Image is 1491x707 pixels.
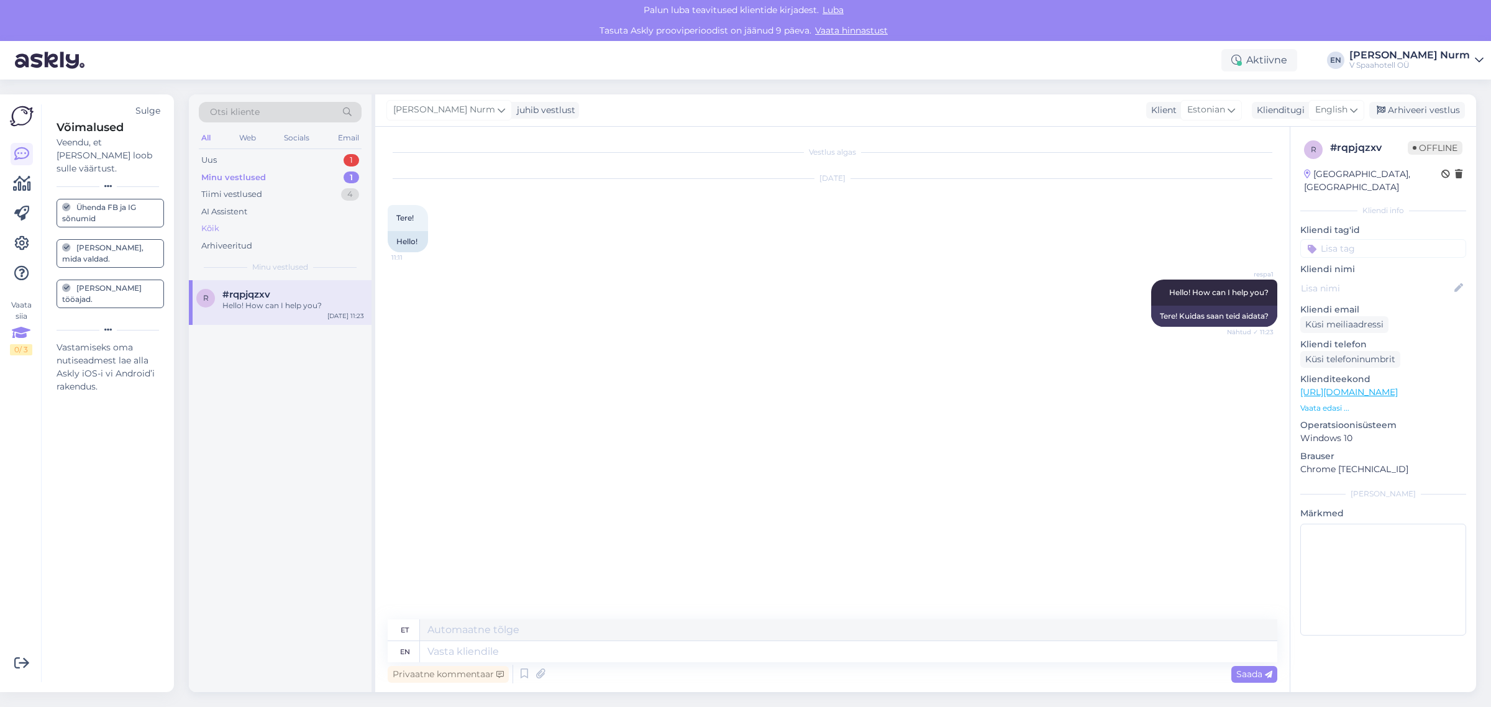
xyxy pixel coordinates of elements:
p: Operatsioonisüsteem [1300,419,1466,432]
a: [PERSON_NAME], mida valdad. [57,239,164,268]
p: Chrome [TECHNICAL_ID] [1300,463,1466,476]
p: Kliendi email [1300,303,1466,316]
div: # rqpjqzxv [1330,140,1408,155]
div: Veendu, et [PERSON_NAME] loob sulle väärtust. [57,136,164,175]
div: Klient [1146,104,1177,117]
div: Vastamiseks oma nutiseadmest lae alla Askly iOS-i vi Android’i rakendus. [57,341,164,393]
div: 1 [344,154,359,166]
a: Vaata hinnastust [811,25,891,36]
div: Arhiveeritud [201,240,252,252]
span: r [1311,145,1316,154]
span: Hello! How can I help you? [1169,288,1269,297]
div: [PERSON_NAME] [1300,488,1466,499]
div: Web [237,130,258,146]
div: 1 [344,171,359,184]
div: Kliendi info [1300,205,1466,216]
p: Klienditeekond [1300,373,1466,386]
span: r [203,293,209,303]
div: Aktiivne [1221,49,1297,71]
a: Ühenda FB ja IG sõnumid [57,199,164,227]
input: Lisa nimi [1301,281,1452,295]
div: [DATE] 11:23 [327,311,364,321]
div: Vaata siia [10,299,32,355]
div: AI Assistent [201,206,247,218]
a: [PERSON_NAME] NurmV Spaahotell OÜ [1349,50,1484,70]
div: Küsi meiliaadressi [1300,316,1388,333]
div: juhib vestlust [512,104,575,117]
span: respa1 [1227,270,1274,279]
div: All [199,130,213,146]
div: Sulge [135,104,160,117]
div: Tiimi vestlused [201,188,262,201]
div: Uus [201,154,217,166]
img: Askly Logo [10,104,34,128]
div: Küsi telefoninumbrit [1300,351,1400,368]
span: Saada [1236,668,1272,680]
div: [PERSON_NAME] tööajad. [62,283,158,305]
span: English [1315,103,1347,117]
div: [PERSON_NAME] Nurm [1349,50,1470,60]
p: Vaata edasi ... [1300,403,1466,414]
a: [URL][DOMAIN_NAME] [1300,386,1398,398]
div: Email [335,130,362,146]
input: Lisa tag [1300,239,1466,258]
div: Hello! How can I help you? [222,300,364,311]
div: Klienditugi [1252,104,1305,117]
p: Märkmed [1300,507,1466,520]
div: et [401,619,409,641]
div: Privaatne kommentaar [388,666,509,683]
span: Tere! [396,213,414,222]
div: [GEOGRAPHIC_DATA], [GEOGRAPHIC_DATA] [1304,168,1441,194]
span: Luba [819,4,847,16]
p: Kliendi tag'id [1300,224,1466,237]
span: #rqpjqzxv [222,289,270,300]
div: EN [1327,52,1344,69]
p: Windows 10 [1300,432,1466,445]
div: [PERSON_NAME], mida valdad. [62,242,158,265]
div: Kõik [201,222,219,235]
p: Brauser [1300,450,1466,463]
div: Vestlus algas [388,147,1277,158]
div: en [400,641,410,662]
div: Tere! Kuidas saan teid aidata? [1151,306,1277,327]
div: V Spaahotell OÜ [1349,60,1470,70]
span: 11:11 [391,253,438,262]
div: [DATE] [388,173,1277,184]
span: Estonian [1187,103,1225,117]
div: Socials [281,130,312,146]
span: Nähtud ✓ 11:23 [1227,327,1274,337]
div: Minu vestlused [201,171,266,184]
span: Minu vestlused [252,262,308,273]
p: Kliendi telefon [1300,338,1466,351]
div: 0 / 3 [10,344,32,355]
div: Ühenda FB ja IG sõnumid [62,202,158,224]
div: Arhiveeri vestlus [1369,102,1465,119]
p: Kliendi nimi [1300,263,1466,276]
span: [PERSON_NAME] Nurm [393,103,495,117]
div: Võimalused [57,119,164,136]
a: [PERSON_NAME] tööajad. [57,280,164,308]
div: Hello! [388,231,428,252]
span: Offline [1408,141,1462,155]
span: Otsi kliente [210,106,260,119]
div: 4 [341,188,359,201]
